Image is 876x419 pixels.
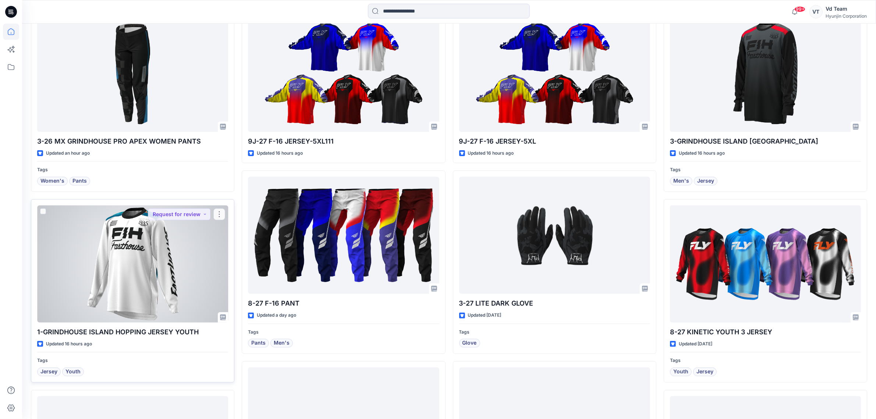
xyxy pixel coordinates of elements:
a: 3-27 LITE DARK GLOVE [459,177,650,294]
span: Youth [65,367,81,376]
p: Tags [37,166,228,174]
span: Jersey [696,367,713,376]
span: Glove [462,339,477,348]
div: VT [809,5,823,18]
div: Vd Team [826,4,867,13]
a: 3-26 MX GRINDHOUSE PRO APEX WOMEN PANTS [37,15,228,132]
a: 8-27 KINETIC YOUTH 3 JERSEY [670,205,861,323]
p: Updated a day ago [257,311,296,319]
p: Updated 16 hours ago [46,340,92,348]
span: Pants [72,177,87,186]
p: Tags [670,357,861,365]
span: Jersey [697,177,714,186]
span: Men's [673,177,689,186]
p: 9J-27 F-16 JERSEY-5XL [459,136,650,147]
p: 3-GRINDHOUSE ISLAND [GEOGRAPHIC_DATA] [670,136,861,147]
a: 1-GRINDHOUSE ISLAND HOPPING JERSEY YOUTH [37,205,228,323]
div: Hyunjin Corporation [826,13,867,19]
p: 3-26 MX GRINDHOUSE PRO APEX WOMEN PANTS [37,136,228,147]
p: Updated 16 hours ago [679,149,725,157]
span: Youth [673,367,688,376]
p: Tags [37,357,228,365]
p: 1-GRINDHOUSE ISLAND HOPPING JERSEY YOUTH [37,327,228,337]
a: 9J-27 F-16 JERSEY-5XL [459,15,650,132]
p: Tags [459,328,650,336]
p: Tags [670,166,861,174]
a: 8-27 F-16 PANT [248,177,439,294]
p: Updated 16 hours ago [468,149,514,157]
a: 9J-27 F-16 JERSEY-5XL111 [248,15,439,132]
span: Pants [251,339,266,348]
p: Tags [248,328,439,336]
p: Updated [DATE] [679,340,712,348]
span: Women's [40,177,64,186]
span: 99+ [794,6,805,12]
span: Jersey [40,367,57,376]
p: 8-27 KINETIC YOUTH 3 JERSEY [670,327,861,337]
p: Updated [DATE] [468,311,501,319]
p: Updated an hour ago [46,149,90,157]
p: Updated 16 hours ago [257,149,303,157]
a: 3-GRINDHOUSE ISLAND HOPPING JERSEY [670,15,861,132]
p: 3-27 LITE DARK GLOVE [459,298,650,309]
p: 8-27 F-16 PANT [248,298,439,309]
span: Men's [274,339,290,348]
p: 9J-27 F-16 JERSEY-5XL111 [248,136,439,147]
